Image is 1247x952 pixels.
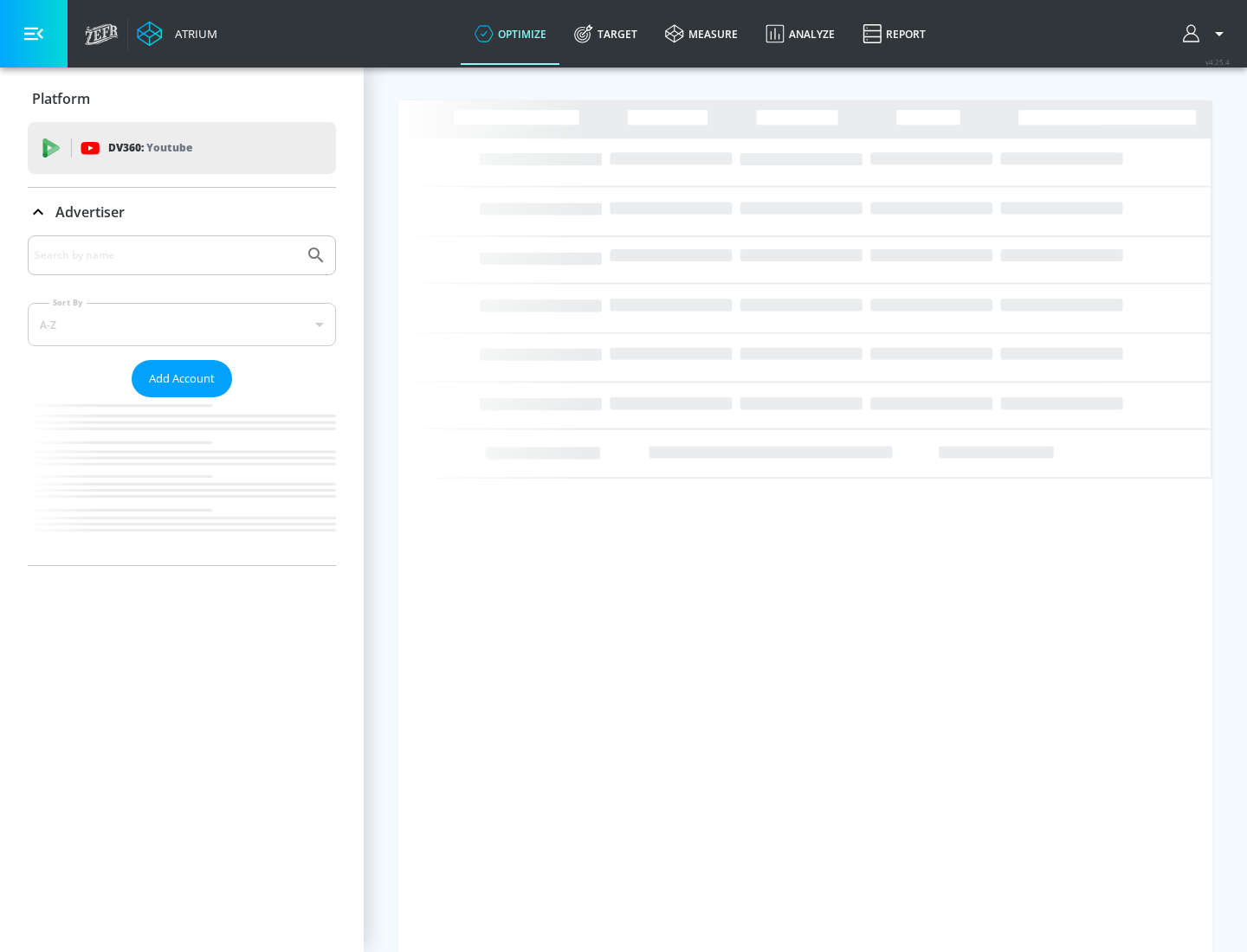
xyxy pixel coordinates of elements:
div: A-Z [28,303,336,346]
div: Platform [28,74,336,123]
a: optimize [461,3,560,65]
label: Sort By [49,297,87,308]
button: Add Account [132,360,232,397]
a: Target [560,3,651,65]
div: Advertiser [28,235,336,565]
a: measure [651,3,752,65]
p: Advertiser [55,203,125,222]
div: Atrium [168,26,217,42]
input: Search by name [35,244,297,267]
span: Add Account [149,369,215,389]
div: Advertiser [28,188,336,236]
div: DV360: Youtube [28,122,336,174]
a: Atrium [137,21,217,47]
nav: list of Advertiser [28,397,336,565]
p: Youtube [146,138,192,157]
span: v 4.25.4 [1205,57,1230,67]
p: DV360: [108,138,192,158]
p: Platform [32,89,90,108]
a: Analyze [752,3,849,65]
a: Report [849,3,940,65]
